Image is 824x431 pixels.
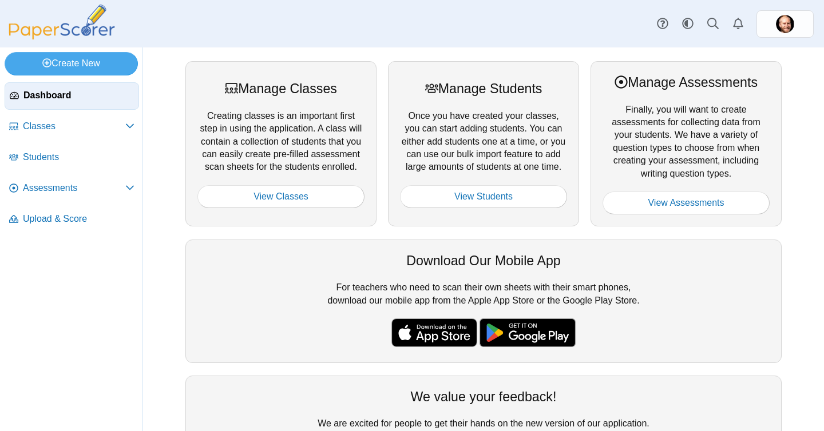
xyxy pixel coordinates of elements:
img: google-play-badge.png [480,318,576,347]
img: ps.tT8F02tAweZgaXZc [776,15,794,33]
span: Classes [23,120,125,133]
a: View Classes [197,185,365,208]
a: Upload & Score [5,206,139,233]
span: Dashboard [23,89,134,102]
a: Alerts [726,11,751,37]
div: We value your feedback! [197,388,770,406]
span: Upload & Score [23,213,134,225]
a: ps.tT8F02tAweZgaXZc [756,10,814,38]
a: Students [5,144,139,171]
a: View Students [400,185,567,208]
a: Dashboard [5,82,139,110]
a: Assessments [5,175,139,202]
a: PaperScorer [5,31,119,41]
img: PaperScorer [5,5,119,39]
img: apple-store-badge.svg [391,318,477,347]
span: Jefferson Bates [776,15,794,33]
a: Classes [5,113,139,141]
span: Assessments [23,182,125,194]
a: View Assessments [603,191,770,214]
a: Create New [5,52,138,75]
div: Manage Students [400,79,567,98]
div: For teachers who need to scan their own sheets with their smart phones, download our mobile app f... [185,240,782,363]
div: Manage Assessments [603,73,770,91]
div: Finally, you will want to create assessments for collecting data from your students. We have a va... [591,61,782,226]
div: Manage Classes [197,79,365,98]
div: Once you have created your classes, you can start adding students. You can either add students on... [388,61,579,226]
div: Download Our Mobile App [197,252,770,270]
span: Students [23,151,134,163]
div: Creating classes is an important first step in using the application. A class will contain a coll... [185,61,377,226]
